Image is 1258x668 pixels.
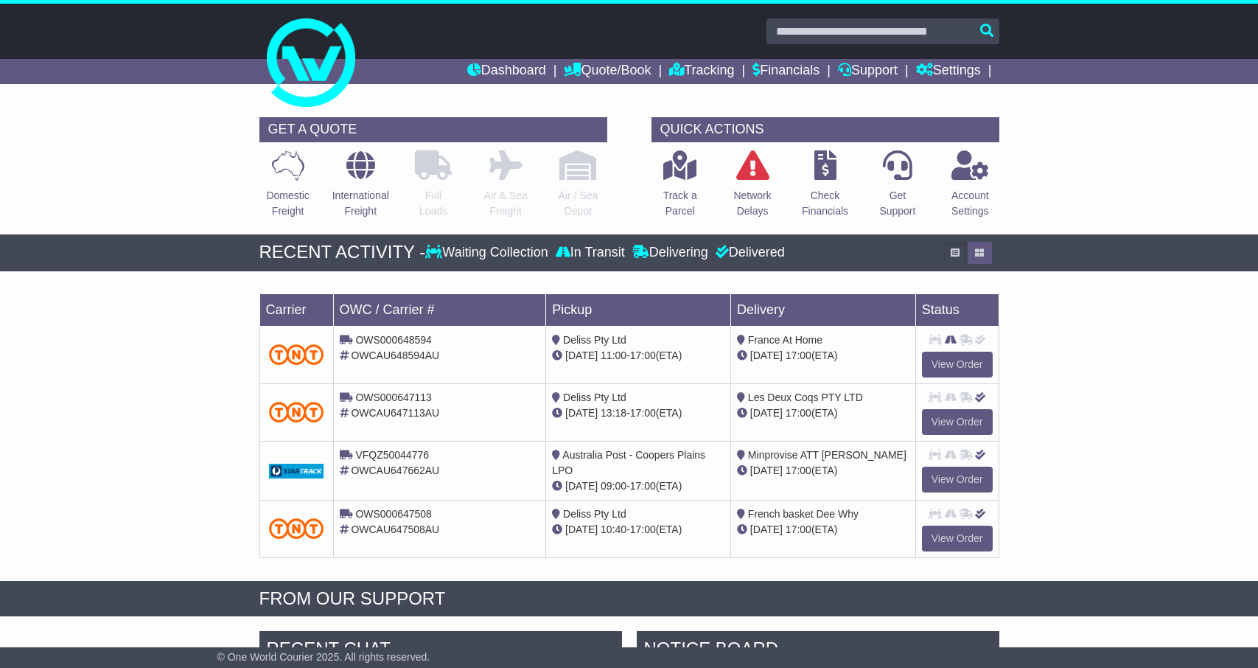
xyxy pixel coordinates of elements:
[552,479,724,494] div: - (ETA)
[748,392,863,403] span: Les Deux Coqs PTY LTD
[565,349,598,361] span: [DATE]
[651,117,999,142] div: QUICK ACTIONS
[748,334,822,346] span: France At Home
[351,465,439,476] span: OWCAU647662AU
[733,150,772,227] a: NetworkDelays
[552,449,705,476] span: Australia Post - Coopers Plains LPO
[269,464,324,479] img: GetCarrierServiceDarkLogo
[265,150,310,227] a: DomesticFreight
[269,344,324,364] img: TNT_Domestic.png
[355,508,432,520] span: OWS000647508
[351,523,439,535] span: OWCAU647508AU
[484,188,528,219] p: Air & Sea Freight
[565,407,598,419] span: [DATE]
[355,449,429,461] span: VFQZ50044776
[951,188,989,219] p: Account Settings
[259,293,333,326] td: Carrier
[565,480,598,492] span: [DATE]
[259,117,607,142] div: GET A QUOTE
[737,522,909,537] div: (ETA)
[916,59,981,84] a: Settings
[922,409,993,435] a: View Order
[269,518,324,538] img: TNT_Domestic.png
[546,293,731,326] td: Pickup
[559,188,598,219] p: Air / Sea Depot
[730,293,915,326] td: Delivery
[630,349,656,361] span: 17:00
[712,245,785,261] div: Delivered
[737,463,909,479] div: (ETA)
[630,407,656,419] span: 17:00
[786,349,811,361] span: 17:00
[552,522,724,537] div: - (ETA)
[355,392,432,403] span: OWS000647113
[355,334,432,346] span: OWS000648594
[737,406,909,421] div: (ETA)
[563,392,626,403] span: Deliss Pty Ltd
[669,59,734,84] a: Tracking
[601,407,626,419] span: 13:18
[259,242,426,263] div: RECENT ACTIVITY -
[629,245,712,261] div: Delivering
[552,406,724,421] div: - (ETA)
[951,150,990,227] a: AccountSettings
[217,651,430,663] span: © One World Courier 2025. All rights reserved.
[878,150,916,227] a: GetSupport
[565,523,598,535] span: [DATE]
[750,465,783,476] span: [DATE]
[801,150,849,227] a: CheckFinancials
[737,348,909,363] div: (ETA)
[563,508,626,520] span: Deliss Pty Ltd
[786,407,811,419] span: 17:00
[915,293,999,326] td: Status
[425,245,551,261] div: Waiting Collection
[733,188,771,219] p: Network Delays
[752,59,820,84] a: Financials
[630,480,656,492] span: 17:00
[922,352,993,378] a: View Order
[750,349,783,361] span: [DATE]
[630,523,656,535] span: 17:00
[415,188,452,219] p: Full Loads
[748,508,859,520] span: French basket Dee Why
[786,465,811,476] span: 17:00
[332,188,389,219] p: International Freight
[786,523,811,535] span: 17:00
[269,402,324,422] img: TNT_Domestic.png
[750,407,783,419] span: [DATE]
[601,523,626,535] span: 10:40
[663,188,697,219] p: Track a Parcel
[563,334,626,346] span: Deliss Pty Ltd
[259,588,999,610] div: FROM OUR SUPPORT
[748,449,906,461] span: Minprovise ATT [PERSON_NAME]
[601,480,626,492] span: 09:00
[879,188,915,219] p: Get Support
[552,348,724,363] div: - (ETA)
[351,407,439,419] span: OWCAU647113AU
[332,150,390,227] a: InternationalFreight
[663,150,698,227] a: Track aParcel
[552,245,629,261] div: In Transit
[333,293,546,326] td: OWC / Carrier #
[266,188,309,219] p: Domestic Freight
[564,59,651,84] a: Quote/Book
[838,59,898,84] a: Support
[922,467,993,493] a: View Order
[750,523,783,535] span: [DATE]
[802,188,848,219] p: Check Financials
[601,349,626,361] span: 11:00
[922,526,993,552] a: View Order
[351,349,439,361] span: OWCAU648594AU
[467,59,546,84] a: Dashboard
